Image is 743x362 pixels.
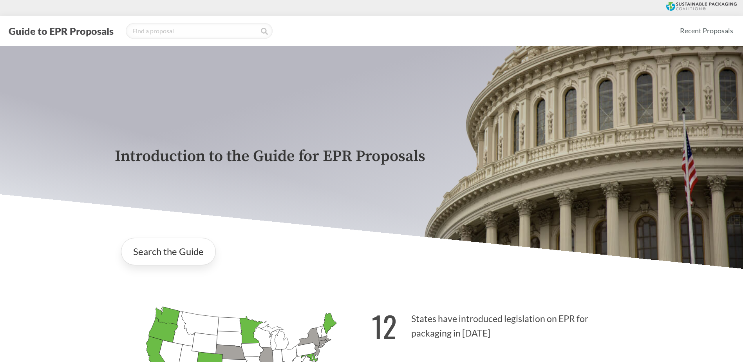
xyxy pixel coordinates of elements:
[121,238,216,265] a: Search the Guide
[676,22,737,40] a: Recent Proposals
[6,25,116,37] button: Guide to EPR Proposals
[126,23,273,39] input: Find a proposal
[115,148,629,165] p: Introduction to the Guide for EPR Proposals
[372,304,397,348] strong: 12
[372,300,629,348] p: States have introduced legislation on EPR for packaging in [DATE]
